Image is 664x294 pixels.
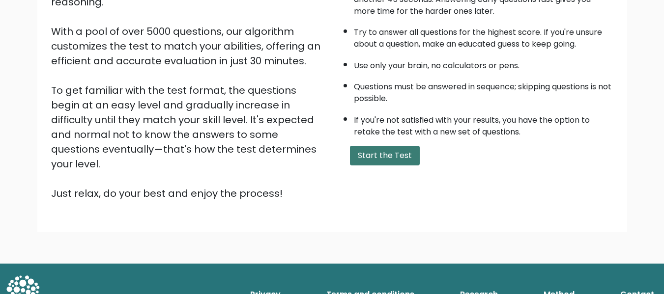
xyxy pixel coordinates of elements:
[350,146,420,165] button: Start the Test
[354,22,613,50] li: Try to answer all questions for the highest score. If you're unsure about a question, make an edu...
[354,55,613,72] li: Use only your brain, no calculators or pens.
[354,76,613,105] li: Questions must be answered in sequence; skipping questions is not possible.
[354,109,613,138] li: If you're not satisfied with your results, you have the option to retake the test with a new set ...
